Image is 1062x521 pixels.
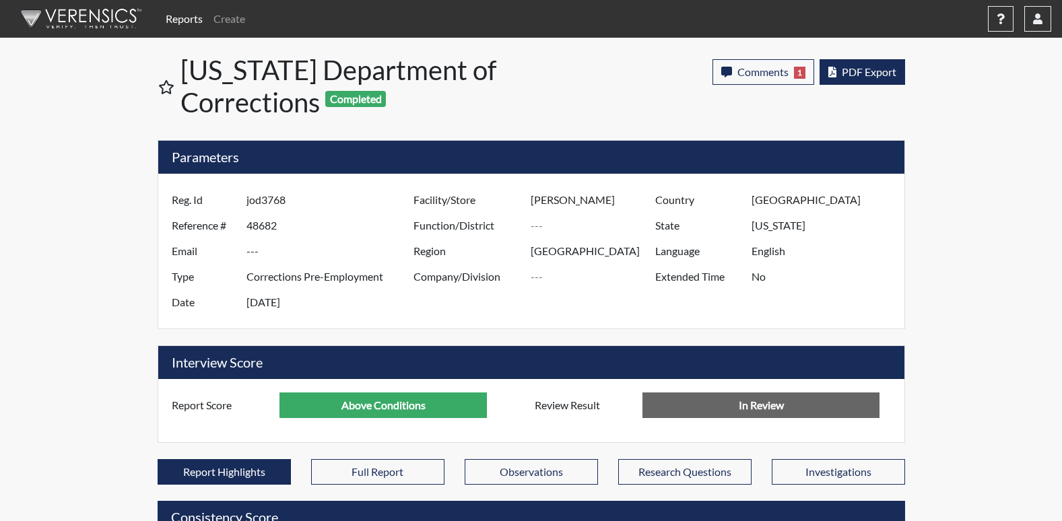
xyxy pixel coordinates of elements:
label: Extended Time [645,264,752,289]
button: Investigations [772,459,905,485]
span: Comments [737,65,789,78]
a: Create [208,5,251,32]
h5: Interview Score [158,346,904,379]
input: --- [531,264,659,289]
button: Full Report [311,459,444,485]
label: Reg. Id [162,187,246,213]
span: 1 [794,67,805,79]
label: Report Score [162,392,280,418]
label: Review Result [525,392,643,418]
label: Facility/Store [403,187,531,213]
input: --- [246,289,417,315]
button: PDF Export [820,59,905,85]
label: Language [645,238,752,264]
input: --- [246,264,417,289]
button: Observations [465,459,598,485]
input: --- [531,213,659,238]
label: Company/Division [403,264,531,289]
label: Email [162,238,246,264]
input: --- [246,213,417,238]
button: Research Questions [618,459,752,485]
label: Function/District [403,213,531,238]
input: --- [531,187,659,213]
input: --- [531,238,659,264]
h5: Parameters [158,141,904,174]
label: Reference # [162,213,246,238]
input: --- [279,392,487,418]
a: Reports [160,5,208,32]
label: Date [162,289,246,315]
input: --- [246,187,417,213]
label: State [645,213,752,238]
input: No Decision [642,392,880,418]
label: Region [403,238,531,264]
input: --- [752,264,900,289]
button: Report Highlights [158,459,291,485]
label: Type [162,264,246,289]
span: Completed [325,91,386,107]
input: --- [246,238,417,264]
input: --- [752,238,900,264]
button: Comments1 [712,59,814,85]
input: --- [752,187,900,213]
input: --- [752,213,900,238]
label: Country [645,187,752,213]
h1: [US_STATE] Department of Corrections [180,54,533,118]
span: PDF Export [842,65,896,78]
